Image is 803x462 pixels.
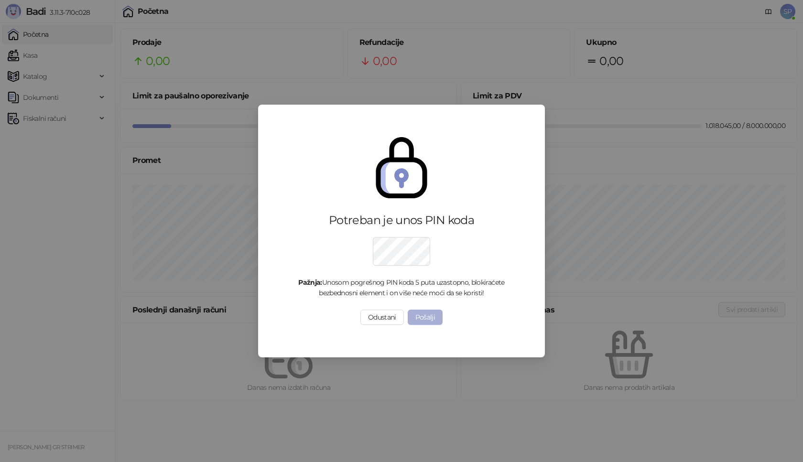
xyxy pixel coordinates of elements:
[371,137,432,198] img: secure.svg
[285,213,518,228] div: Potreban je unos PIN koda
[408,310,443,325] button: Pošalji
[360,310,404,325] button: Odustani
[285,277,518,298] div: Unosom pogrešnog PIN koda 5 puta uzastopno, blokiraćete bezbednosni element i on više neće moći d...
[298,278,322,287] strong: Pažnja:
